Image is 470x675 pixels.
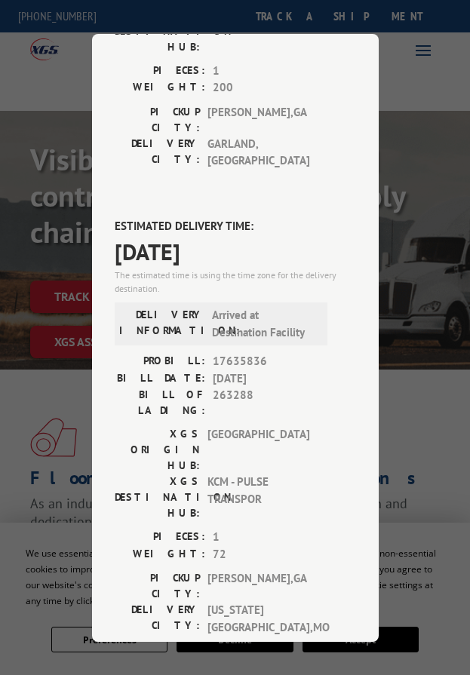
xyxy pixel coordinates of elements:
span: [PERSON_NAME] , GA [207,103,309,135]
span: [DATE] [115,235,356,268]
span: 72 [213,545,326,563]
span: 200 [213,79,326,97]
span: DALLAS [207,7,309,54]
label: PIECES: [115,62,205,79]
label: BILL OF LADING: [115,387,205,419]
label: WEIGHT: [115,79,205,97]
span: 263288 [213,387,326,419]
label: XGS DESTINATION HUB: [115,474,200,521]
span: Arrived at Destination Facility [212,307,314,341]
span: GARLAND , [GEOGRAPHIC_DATA] [207,135,309,169]
label: WEIGHT: [115,545,205,563]
span: 1 [213,529,326,546]
label: PICKUP CITY: [115,570,200,602]
label: PIECES: [115,529,205,546]
span: [GEOGRAPHIC_DATA] [207,426,309,474]
label: ESTIMATED DELIVERY TIME: [115,217,356,235]
label: PROBILL: [115,353,205,370]
span: 17635836 [213,353,326,370]
span: KCM - PULSE TRANSPOR [207,474,309,521]
label: XGS DESTINATION HUB: [115,7,200,54]
span: 1 [213,62,326,79]
label: DELIVERY CITY: [115,135,200,169]
span: [DATE] [213,370,326,387]
label: BILL DATE: [115,370,205,387]
label: PICKUP CITY: [115,103,200,135]
label: DELIVERY INFORMATION: [119,307,204,341]
label: DELIVERY CITY: [115,602,200,636]
span: [PERSON_NAME] , GA [207,570,309,602]
label: XGS ORIGIN HUB: [115,426,200,474]
div: The estimated time is using the time zone for the delivery destination. [115,268,356,296]
span: [US_STATE][GEOGRAPHIC_DATA] , MO [207,602,309,636]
